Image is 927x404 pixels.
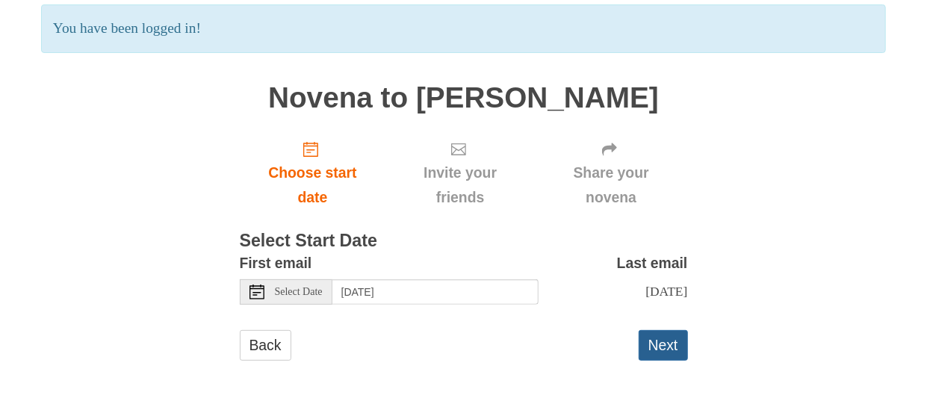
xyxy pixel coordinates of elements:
[240,82,688,114] h1: Novena to [PERSON_NAME]
[255,161,371,210] span: Choose start date
[385,128,534,217] div: Click "Next" to confirm your start date first.
[240,330,291,361] a: Back
[41,4,886,53] p: You have been logged in!
[240,128,386,217] a: Choose start date
[617,251,688,276] label: Last email
[275,287,323,297] span: Select Date
[639,330,688,361] button: Next
[535,128,688,217] div: Click "Next" to confirm your start date first.
[645,284,687,299] span: [DATE]
[400,161,519,210] span: Invite your friends
[550,161,673,210] span: Share your novena
[240,231,688,251] h3: Select Start Date
[240,251,312,276] label: First email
